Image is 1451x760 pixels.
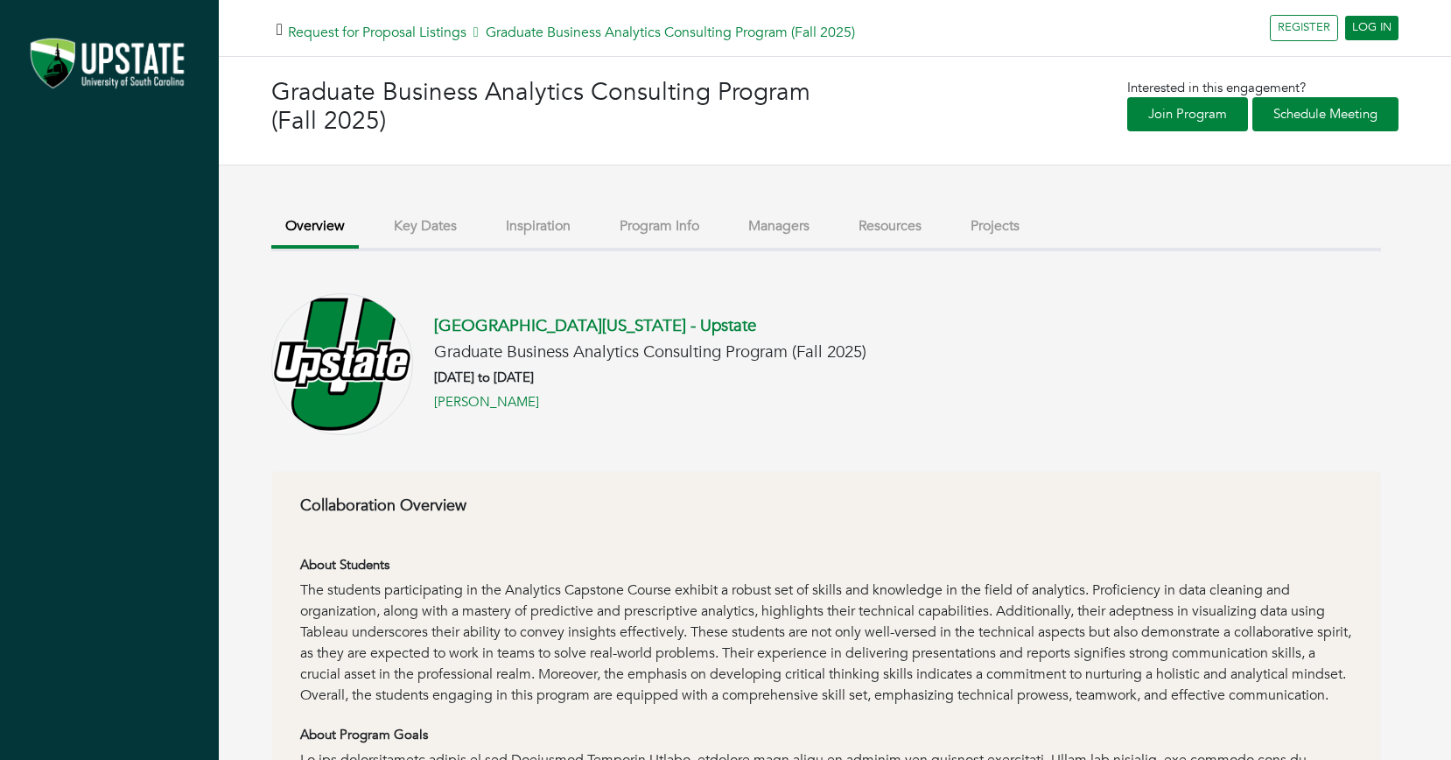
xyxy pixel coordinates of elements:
[300,557,1352,573] h6: About Students
[271,78,835,137] h3: Graduate Business Analytics Consulting Program (Fall 2025)
[434,342,866,362] h5: Graduate Business Analytics Consulting Program (Fall 2025)
[300,496,1352,516] h6: Collaboration Overview
[271,208,359,249] button: Overview
[380,208,471,245] button: Key Dates
[957,208,1034,245] button: Projects
[18,31,201,99] img: Screenshot%202024-05-21%20at%2011.01.47%E2%80%AFAM.png
[1127,97,1248,131] a: Join Program
[288,23,466,42] a: Request for Proposal Listings
[1345,16,1398,40] a: LOG IN
[1252,97,1398,131] a: Schedule Meeting
[434,314,756,337] a: [GEOGRAPHIC_DATA][US_STATE] - Upstate
[1270,15,1338,41] a: REGISTER
[434,392,539,412] a: [PERSON_NAME]
[271,293,413,435] img: USC_Upstate_Spartans_logo.svg.png
[845,208,936,245] button: Resources
[1127,78,1398,98] p: Interested in this engagement?
[492,208,585,245] button: Inspiration
[434,369,866,385] h6: [DATE] to [DATE]
[606,208,713,245] button: Program Info
[300,727,1352,742] h6: About Program Goals
[300,580,1352,706] div: The students participating in the Analytics Capstone Course exhibit a robust set of skills and kn...
[288,25,855,41] h5: Graduate Business Analytics Consulting Program (Fall 2025)
[734,208,824,245] button: Managers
